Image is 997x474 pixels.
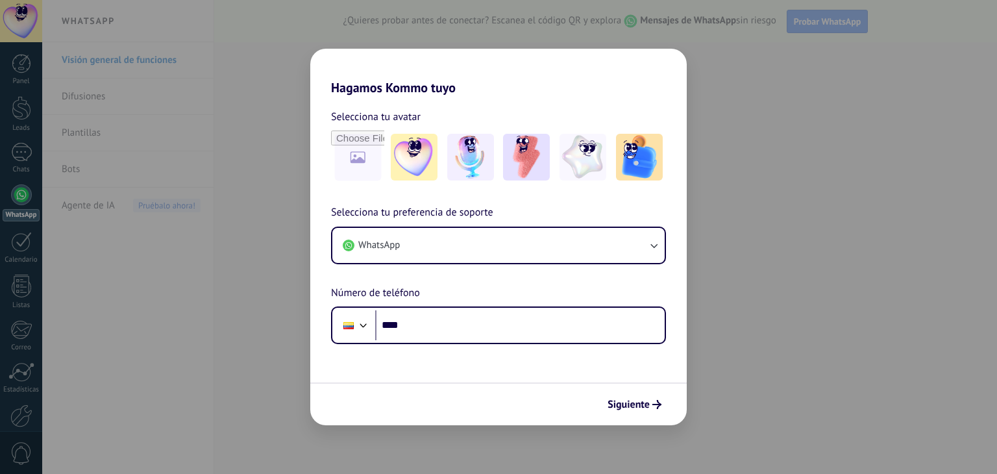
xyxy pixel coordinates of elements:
[447,134,494,181] img: -2.jpeg
[560,134,606,181] img: -4.jpeg
[332,228,665,263] button: WhatsApp
[608,400,650,409] span: Siguiente
[310,49,687,95] h2: Hagamos Kommo tuyo
[331,108,421,125] span: Selecciona tu avatar
[391,134,437,181] img: -1.jpeg
[616,134,663,181] img: -5.jpeg
[331,285,420,302] span: Número de teléfono
[358,239,400,252] span: WhatsApp
[503,134,550,181] img: -3.jpeg
[331,205,493,221] span: Selecciona tu preferencia de soporte
[602,393,667,416] button: Siguiente
[336,312,361,339] div: Ecuador: + 593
